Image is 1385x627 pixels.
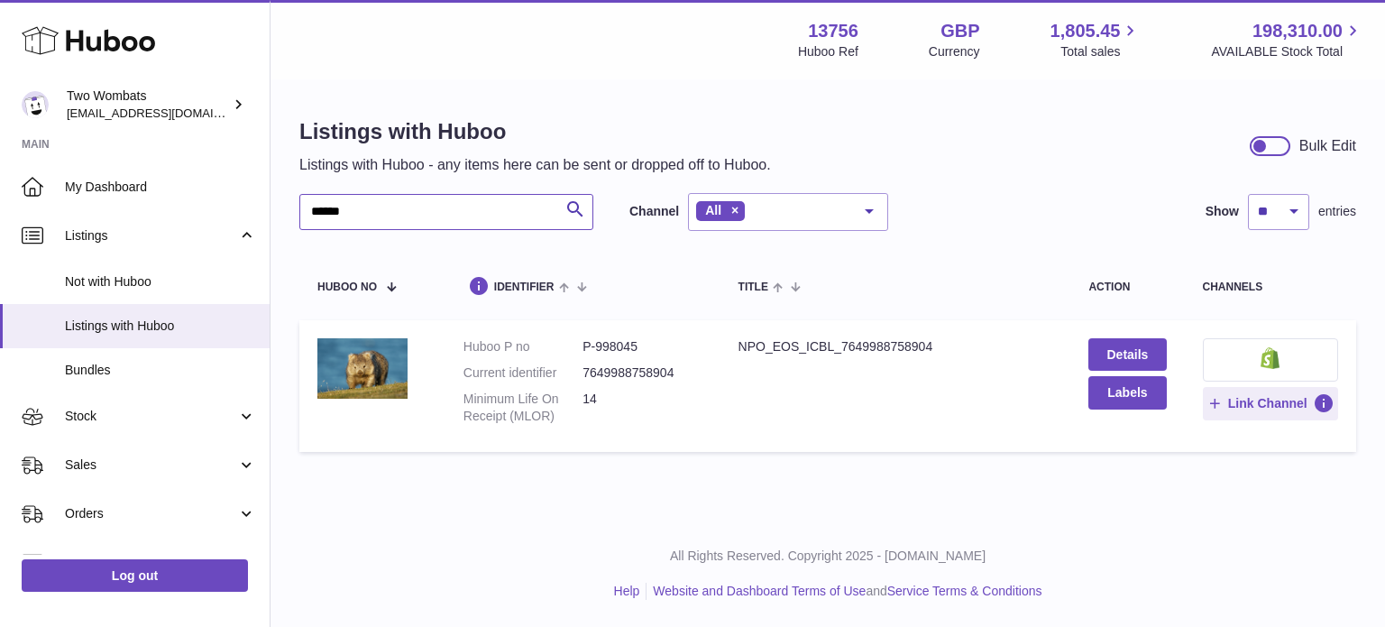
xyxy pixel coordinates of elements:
[808,19,858,43] strong: 13756
[1211,19,1363,60] a: 198,310.00 AVAILABLE Stock Total
[1203,387,1339,420] button: Link Channel
[65,408,237,425] span: Stock
[463,338,582,355] dt: Huboo P no
[1088,338,1166,371] a: Details
[1206,203,1239,220] label: Show
[940,19,979,43] strong: GBP
[582,391,702,425] dd: 14
[65,179,256,196] span: My Dashboard
[653,584,866,598] a: Website and Dashboard Terms of Use
[647,583,1041,600] li: and
[1318,203,1356,220] span: entries
[1050,19,1121,43] span: 1,805.45
[929,43,980,60] div: Currency
[317,338,408,399] img: NPO_EOS_ICBL_7649988758904
[1060,43,1141,60] span: Total sales
[22,559,248,592] a: Log out
[299,117,771,146] h1: Listings with Huboo
[1050,19,1142,60] a: 1,805.45 Total sales
[67,88,229,122] div: Two Wombats
[1252,19,1343,43] span: 198,310.00
[317,281,377,293] span: Huboo no
[1203,281,1339,293] div: channels
[629,203,679,220] label: Channel
[494,281,555,293] span: identifier
[614,584,640,598] a: Help
[1261,347,1280,369] img: shopify-small.png
[65,273,256,290] span: Not with Huboo
[1228,395,1307,411] span: Link Channel
[1299,136,1356,156] div: Bulk Edit
[65,505,237,522] span: Orders
[738,338,1053,355] div: NPO_EOS_ICBL_7649988758904
[22,91,49,118] img: internalAdmin-13756@internal.huboo.com
[463,364,582,382] dt: Current identifier
[65,456,237,474] span: Sales
[463,391,582,425] dt: Minimum Life On Receipt (MLOR)
[1088,376,1166,409] button: Labels
[798,43,858,60] div: Huboo Ref
[65,227,237,244] span: Listings
[299,155,771,175] p: Listings with Huboo - any items here can be sent or dropped off to Huboo.
[582,338,702,355] dd: P-998045
[1211,43,1363,60] span: AVAILABLE Stock Total
[887,584,1042,598] a: Service Terms & Conditions
[65,318,256,335] span: Listings with Huboo
[285,548,1371,565] p: All Rights Reserved. Copyright 2025 - [DOMAIN_NAME]
[705,203,721,217] span: All
[582,364,702,382] dd: 7649988758904
[65,554,256,571] span: Usage
[738,281,768,293] span: title
[1088,281,1166,293] div: action
[65,362,256,379] span: Bundles
[67,106,265,120] span: [EMAIL_ADDRESS][DOMAIN_NAME]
